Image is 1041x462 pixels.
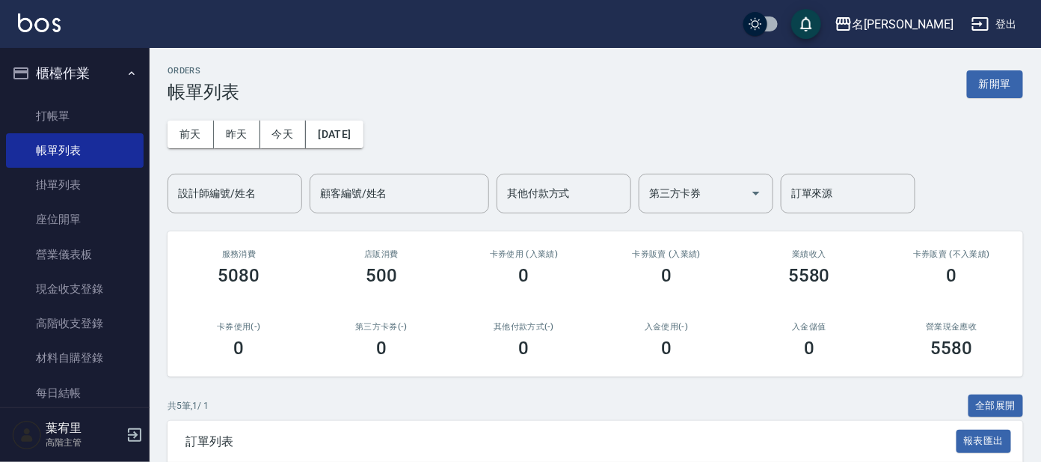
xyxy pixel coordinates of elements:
button: 櫃檯作業 [6,54,144,93]
a: 現金收支登錄 [6,272,144,306]
h2: 業績收入 [756,249,863,259]
h3: 0 [519,265,529,286]
button: 前天 [168,121,214,148]
h3: 0 [661,338,672,359]
button: 報表匯出 [956,430,1012,453]
h2: 第三方卡券(-) [328,322,435,332]
h3: 5580 [931,338,973,359]
span: 訂單列表 [185,434,956,449]
h3: 0 [661,265,672,286]
h3: 服務消費 [185,249,292,259]
h3: 0 [804,338,814,359]
button: save [791,9,821,39]
h3: 5580 [788,265,830,286]
div: 名[PERSON_NAME] [853,15,954,34]
button: 新開單 [967,70,1023,98]
h2: 營業現金應收 [898,322,1005,332]
button: 名[PERSON_NAME] [829,9,959,40]
a: 每日結帳 [6,376,144,410]
h3: 0 [233,338,244,359]
h2: 入金使用(-) [613,322,720,332]
button: Open [744,181,768,205]
h2: 卡券使用(-) [185,322,292,332]
a: 掛單列表 [6,168,144,202]
h2: ORDERS [168,66,239,76]
h3: 5080 [218,265,260,286]
img: Logo [18,13,61,32]
h2: 卡券販賣 (不入業績) [898,249,1005,259]
a: 座位開單 [6,202,144,237]
button: 昨天 [214,121,260,148]
h2: 其他付款方式(-) [470,322,577,332]
h2: 入金儲值 [756,322,863,332]
button: [DATE] [306,121,363,148]
h3: 500 [366,265,397,286]
h2: 卡券販賣 (入業績) [613,249,720,259]
button: 今天 [260,121,307,148]
a: 帳單列表 [6,133,144,168]
h2: 卡券使用 (入業績) [470,249,577,259]
h3: 0 [519,338,529,359]
a: 新開單 [967,76,1023,91]
h3: 0 [376,338,387,359]
a: 報表匯出 [956,434,1012,448]
h3: 0 [947,265,957,286]
p: 共 5 筆, 1 / 1 [168,399,209,413]
a: 高階收支登錄 [6,306,144,341]
a: 材料自購登錄 [6,341,144,375]
a: 營業儀表板 [6,237,144,272]
img: Person [12,420,42,450]
h2: 店販消費 [328,249,435,259]
p: 高階主管 [46,436,122,449]
a: 打帳單 [6,99,144,133]
button: 登出 [965,10,1023,38]
button: 全部展開 [968,395,1024,418]
h3: 帳單列表 [168,82,239,103]
h5: 葉宥里 [46,421,122,436]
